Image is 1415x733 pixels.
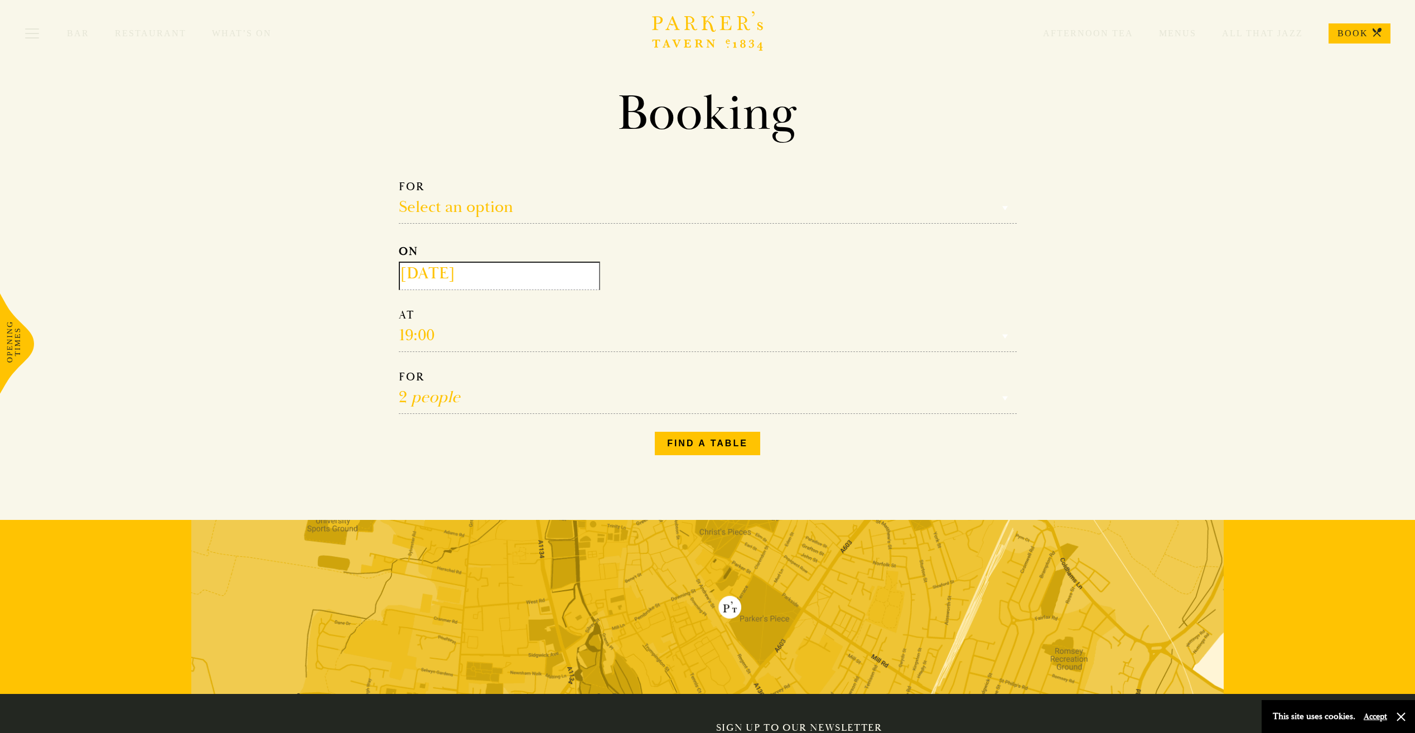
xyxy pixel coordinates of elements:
strong: ON [399,244,418,258]
button: Close and accept [1395,711,1407,722]
button: Find a table [655,432,760,455]
img: map [191,520,1224,694]
h1: Booking [390,84,1026,144]
p: This site uses cookies. [1273,708,1355,725]
button: Accept [1364,711,1387,722]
